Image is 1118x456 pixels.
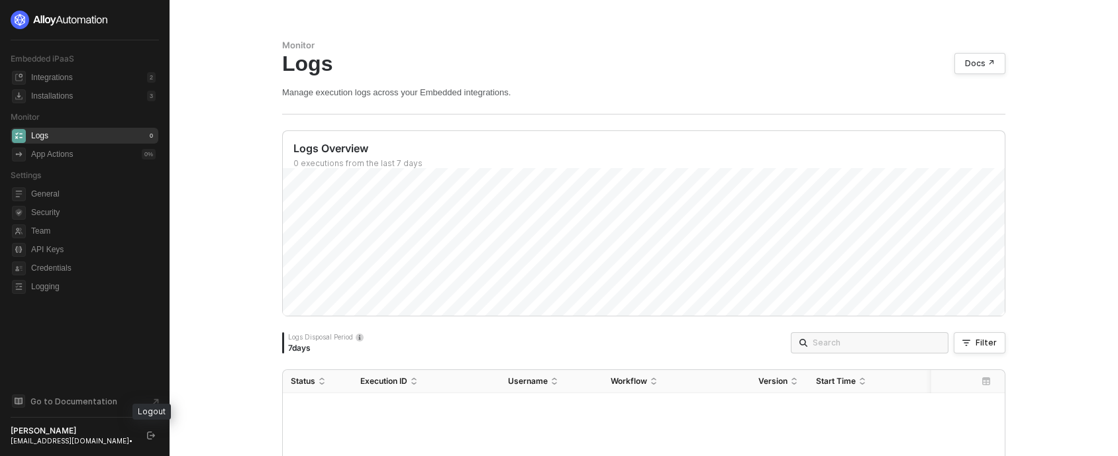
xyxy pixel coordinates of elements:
span: API Keys [31,242,156,257]
div: Logs Overview [293,142,1005,156]
span: installations [12,89,26,103]
a: Knowledge Base [11,393,159,409]
th: Workflow [603,370,750,393]
th: Version [750,370,808,393]
div: Logs [31,130,48,142]
img: logo [11,11,109,29]
div: 0 % [142,149,156,160]
span: logging [12,280,26,294]
span: logout [147,432,155,439]
span: document-arrow [149,395,162,408]
span: team [12,224,26,238]
div: Integrations [31,72,73,83]
div: App Actions [31,149,73,160]
span: documentation [12,394,25,408]
span: Username [508,376,548,387]
span: Go to Documentation [30,396,117,407]
a: logo [11,11,158,29]
div: 2 [147,72,156,83]
div: 7 days [288,343,364,353]
div: Filter [976,338,997,348]
div: 0 executions from the last 7 days [293,158,1005,169]
span: Team [31,223,156,239]
span: icon-logs [12,129,26,143]
span: security [12,206,26,220]
button: Filter [954,332,1005,353]
div: [PERSON_NAME] [11,426,135,436]
div: [EMAIL_ADDRESS][DOMAIN_NAME] • [11,436,135,445]
div: Logs [282,51,1005,76]
span: integrations [12,71,26,85]
span: General [31,186,156,202]
span: icon-app-actions [12,148,26,161]
div: Manage execution logs across your Embedded integrations. [282,87,1005,98]
a: Docs ↗ [954,53,1005,74]
div: Docs ↗ [965,58,995,69]
span: general [12,187,26,201]
span: Embedded iPaaS [11,54,74,64]
span: Credentials [31,260,156,276]
span: Settings [11,170,41,180]
th: Username [500,370,603,393]
th: Execution ID [352,370,500,393]
span: Security [31,205,156,220]
span: Monitor [11,112,40,122]
span: Version [758,376,788,387]
span: Logging [31,279,156,295]
th: Status [283,370,352,393]
span: api-key [12,243,26,257]
span: Start Time [816,376,856,387]
div: 0 [147,130,156,141]
div: Installations [31,91,73,102]
div: Logout [132,404,171,420]
span: Status [291,376,315,387]
th: Start Time [808,370,931,393]
span: credentials [12,261,26,275]
div: Monitor [282,40,1005,51]
div: Logs Disposal Period [288,332,364,342]
span: Workflow [611,376,647,387]
span: Execution ID [360,376,407,387]
div: 3 [147,91,156,101]
input: Search [813,336,940,350]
